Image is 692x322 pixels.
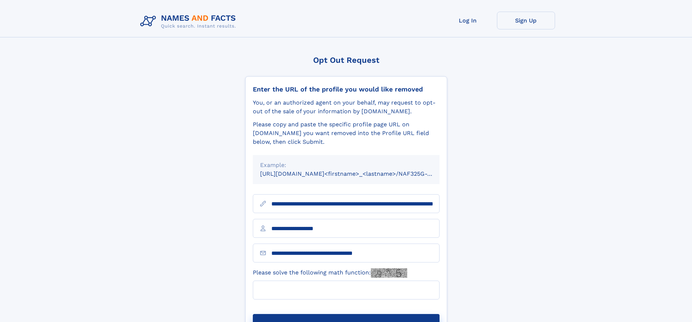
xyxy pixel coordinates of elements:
[253,98,440,116] div: You, or an authorized agent on your behalf, may request to opt-out of the sale of your informatio...
[253,120,440,146] div: Please copy and paste the specific profile page URL on [DOMAIN_NAME] you want removed into the Pr...
[253,85,440,93] div: Enter the URL of the profile you would like removed
[260,170,453,177] small: [URL][DOMAIN_NAME]<firstname>_<lastname>/NAF325G-xxxxxxxx
[253,268,407,278] label: Please solve the following math function:
[260,161,432,170] div: Example:
[497,12,555,29] a: Sign Up
[137,12,242,31] img: Logo Names and Facts
[439,12,497,29] a: Log In
[245,56,447,65] div: Opt Out Request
